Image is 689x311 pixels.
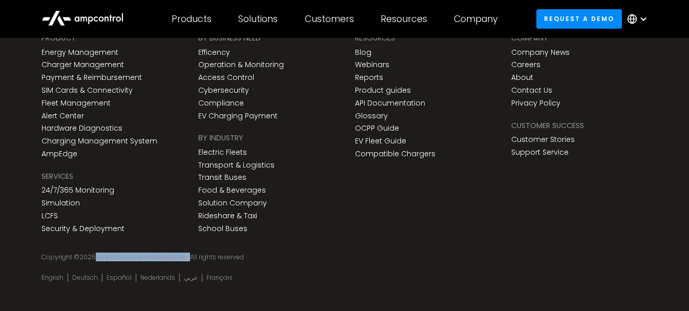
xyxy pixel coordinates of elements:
[41,60,124,69] a: Charger Management
[198,32,261,44] div: BY BUSINESS NEED
[511,32,548,44] div: Company
[355,124,399,133] a: OCPP Guide
[41,32,76,44] div: PRODUCT
[198,99,244,108] a: Compliance
[511,73,533,82] a: About
[198,148,247,157] a: Electric Fleets
[41,124,122,133] a: Hardware Diagnostics
[140,274,175,282] a: Nederlands
[198,132,243,143] div: BY INDUSTRY
[381,13,427,25] div: Resources
[511,86,552,95] a: Contact Us
[305,13,354,25] div: Customers
[511,60,540,69] a: Careers
[41,224,124,233] a: Security & Deployment
[238,13,278,25] div: Solutions
[511,135,575,144] a: Customer Stories
[41,137,157,146] a: Charging Management System
[79,253,96,261] span: 2025
[454,13,498,25] div: Company
[198,86,249,95] a: Cybersecurity
[355,60,389,69] a: Webinars
[41,212,58,220] a: LCFS
[41,171,73,182] div: SERVICES
[41,274,64,282] a: English
[355,48,371,57] a: Blog
[41,99,111,108] a: Fleet Management
[41,150,77,158] a: AmpEdge
[511,148,569,157] a: Support Service
[355,112,388,120] a: Glossary
[511,48,570,57] a: Company News
[184,274,198,282] a: عربي
[198,48,230,57] a: Efficency
[198,199,267,208] a: Solution Company
[355,99,425,108] a: API Documentation
[198,224,247,233] a: School Buses
[172,13,212,25] div: Products
[41,199,80,208] a: Simulation
[198,112,278,120] a: EV Charging Payment
[198,60,284,69] a: Operation & Monitoring
[41,112,84,120] a: Alert Center
[355,73,383,82] a: Reports
[198,212,257,220] a: Rideshare & Taxi
[355,150,435,158] a: Compatible Chargers
[198,73,254,82] a: Access Control
[107,274,132,282] a: Español
[536,9,622,28] a: Request a demo
[41,253,648,261] div: Copyright © Ampcontrol Technologies, Inc. All rights reserved
[41,186,114,195] a: 24/7/365 Monitoring
[41,86,133,95] a: SIM Cards & Connectivity
[511,120,584,131] div: Customer success
[355,137,406,146] a: EV Fleet Guide
[41,48,118,57] a: Energy Management
[198,173,246,182] a: Transit Buses
[198,186,266,195] a: Food & Beverages
[41,73,142,82] a: Payment & Reimbursement
[206,274,233,282] a: Français
[511,99,560,108] a: Privacy Policy
[72,274,98,282] a: Deutsch
[355,32,395,44] div: Resources
[355,86,411,95] a: Product guides
[198,161,275,170] a: Transport & Logistics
